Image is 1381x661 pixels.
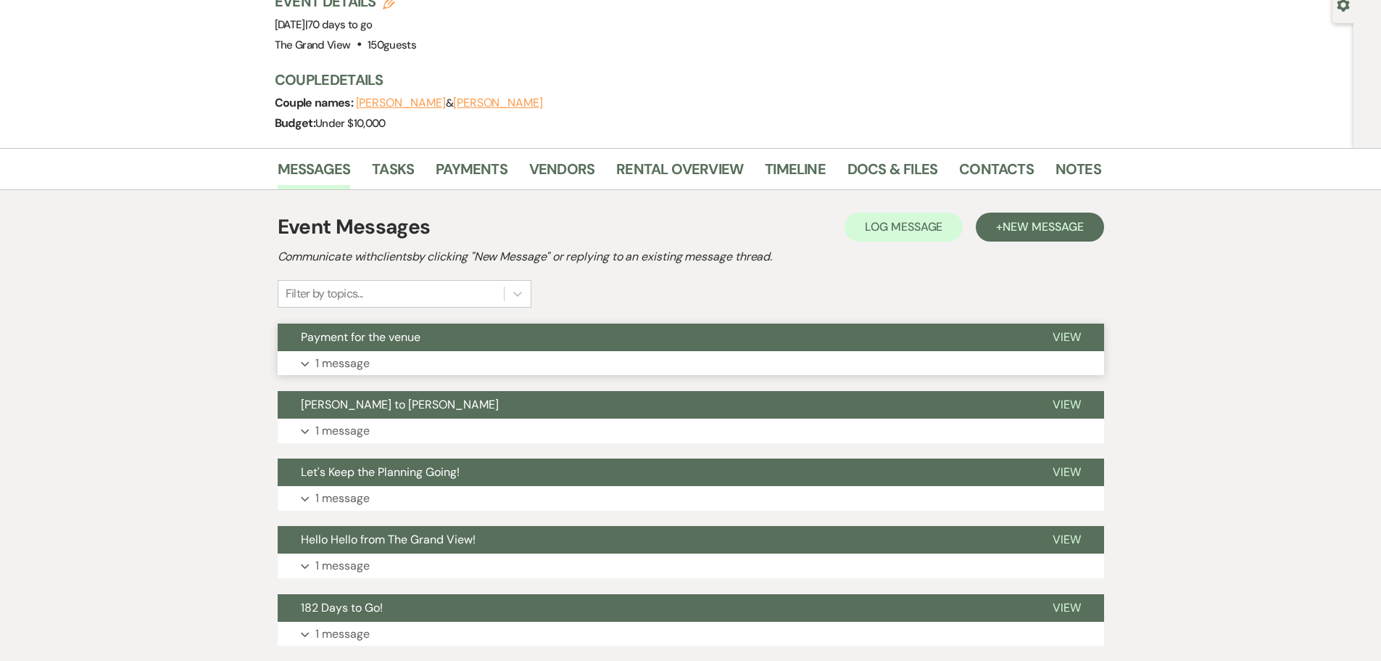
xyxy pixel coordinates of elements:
button: [PERSON_NAME] [453,97,543,109]
span: Budget: [275,115,316,131]
a: Rental Overview [616,157,743,189]
span: View [1053,329,1081,345]
button: 1 message [278,622,1104,646]
h2: Communicate with clients by clicking "New Message" or replying to an existing message thread. [278,248,1104,266]
span: New Message [1003,219,1083,234]
span: View [1053,532,1081,547]
span: Let's Keep the Planning Going! [301,464,460,480]
a: Messages [278,157,351,189]
span: The Grand View [275,38,351,52]
p: 1 message [315,557,370,575]
button: 1 message [278,351,1104,376]
span: [DATE] [275,17,373,32]
a: Docs & Files [847,157,937,189]
button: View [1029,526,1104,554]
a: Vendors [529,157,594,189]
span: View [1053,600,1081,615]
span: Hello Hello from The Grand View! [301,532,476,547]
div: Filter by topics... [286,285,363,303]
span: [PERSON_NAME] to [PERSON_NAME] [301,397,499,412]
span: & [356,96,543,110]
button: 1 message [278,486,1104,511]
button: [PERSON_NAME] to [PERSON_NAME] [278,391,1029,419]
h1: Event Messages [278,212,431,242]
button: Let's Keep the Planning Going! [278,459,1029,486]
a: Timeline [765,157,826,189]
button: View [1029,594,1104,622]
p: 1 message [315,422,370,440]
a: Payments [436,157,507,189]
h3: Couple Details [275,70,1087,90]
button: 1 message [278,554,1104,578]
button: View [1029,324,1104,351]
a: Tasks [372,157,414,189]
span: View [1053,397,1081,412]
button: View [1029,391,1104,419]
span: 70 days to go [307,17,373,32]
a: Notes [1056,157,1101,189]
button: View [1029,459,1104,486]
span: Couple names: [275,95,356,110]
span: | [305,17,373,32]
button: Payment for the venue [278,324,1029,351]
p: 1 message [315,489,370,508]
span: 150 guests [368,38,416,52]
span: Under $10,000 [315,116,386,131]
button: Hello Hello from The Grand View! [278,526,1029,554]
span: Log Message [865,219,942,234]
span: Payment for the venue [301,329,420,345]
p: 1 message [315,354,370,373]
span: View [1053,464,1081,480]
a: Contacts [959,157,1034,189]
button: [PERSON_NAME] [356,97,446,109]
button: +New Message [976,213,1103,242]
button: 1 message [278,419,1104,443]
button: Log Message [845,213,963,242]
p: 1 message [315,625,370,644]
button: 182 Days to Go! [278,594,1029,622]
span: 182 Days to Go! [301,600,383,615]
